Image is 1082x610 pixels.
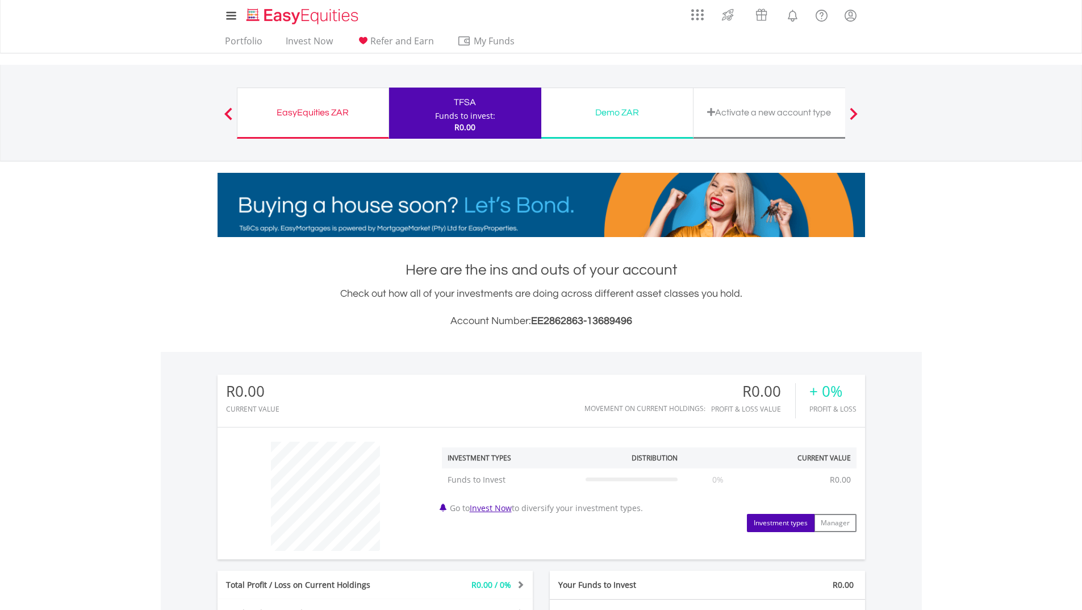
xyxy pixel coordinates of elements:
[814,514,857,532] button: Manager
[226,405,279,413] div: CURRENT VALUE
[632,453,678,463] div: Distribution
[244,105,382,121] div: EasyEquities ZAR
[226,383,279,400] div: R0.00
[778,3,807,26] a: Notifications
[833,579,854,590] span: R0.00
[531,316,632,326] span: EE2862863-13689496
[584,405,705,412] div: Movement on Current Holdings:
[218,173,865,237] img: EasyMortage Promotion Banner
[691,9,704,21] img: grid-menu-icon.svg
[218,579,402,591] div: Total Profit / Loss on Current Holdings
[471,579,511,590] span: R0.00 / 0%
[711,405,795,413] div: Profit & Loss Value
[435,110,495,122] div: Funds to invest:
[433,436,865,532] div: Go to to diversify your investment types.
[470,503,512,513] a: Invest Now
[745,3,778,24] a: Vouchers
[218,260,865,280] h1: Here are the ins and outs of your account
[454,122,475,132] span: R0.00
[442,447,580,468] th: Investment Types
[824,468,857,491] td: R0.00
[809,383,857,400] div: + 0%
[220,35,267,53] a: Portfolio
[442,468,580,491] td: Funds to Invest
[752,6,771,24] img: vouchers-v2.svg
[244,7,363,26] img: EasyEquities_Logo.png
[352,35,438,53] a: Refer and Earn
[807,3,836,26] a: FAQ's and Support
[370,35,434,47] span: Refer and Earn
[711,383,795,400] div: R0.00
[457,34,532,48] span: My Funds
[242,3,363,26] a: Home page
[836,3,865,28] a: My Profile
[684,3,711,21] a: AppsGrid
[218,313,865,329] h3: Account Number:
[747,514,814,532] button: Investment types
[396,94,534,110] div: TFSA
[281,35,337,53] a: Invest Now
[683,468,753,491] td: 0%
[548,105,686,121] div: Demo ZAR
[753,447,857,468] th: Current Value
[809,405,857,413] div: Profit & Loss
[218,286,865,329] div: Check out how all of your investments are doing across different asset classes you hold.
[550,579,708,591] div: Your Funds to Invest
[718,6,737,24] img: thrive-v2.svg
[700,105,838,121] div: Activate a new account type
